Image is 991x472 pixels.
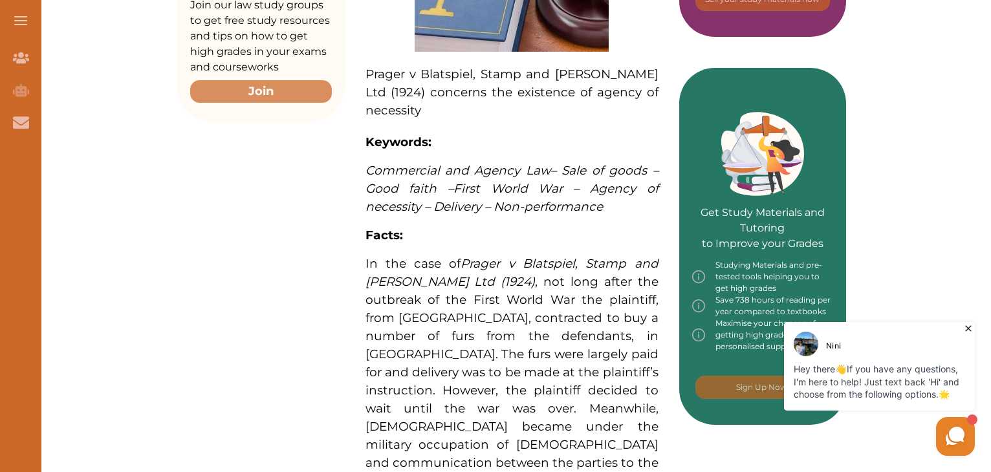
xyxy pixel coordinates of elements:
span: First World War [453,181,563,196]
button: Join [190,80,332,103]
span: – Sale of goods – Good faith – [365,163,659,196]
span: – Agency of necessity – Delivery – N [365,181,659,214]
div: Studying Materials and pre-tested tools helping you to get high grades [692,259,834,294]
p: Get Study Materials and Tutoring to Improve your Grades [692,169,834,252]
iframe: HelpCrunch [681,319,978,459]
div: Save 738 hours of reading per year compared to textbooks [692,294,834,317]
img: info-img [692,259,705,294]
span: on-performance [503,199,603,214]
img: info-img [692,294,705,317]
strong: Keywords: [365,134,431,149]
div: Maximise your chances of getting high grades with our personalised support [692,317,834,352]
strong: Facts: [365,228,403,242]
span: Commercial and Agency Law [365,163,550,178]
img: Green card image [721,112,804,196]
span: Prager v Blatspiel, Stamp and [PERSON_NAME] Ltd (1924) [365,256,659,289]
span: Prager v Blatspiel, Stamp and [PERSON_NAME] Ltd (1924) concerns the existence of agency of necessity [365,67,659,118]
img: info-img [692,317,705,352]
